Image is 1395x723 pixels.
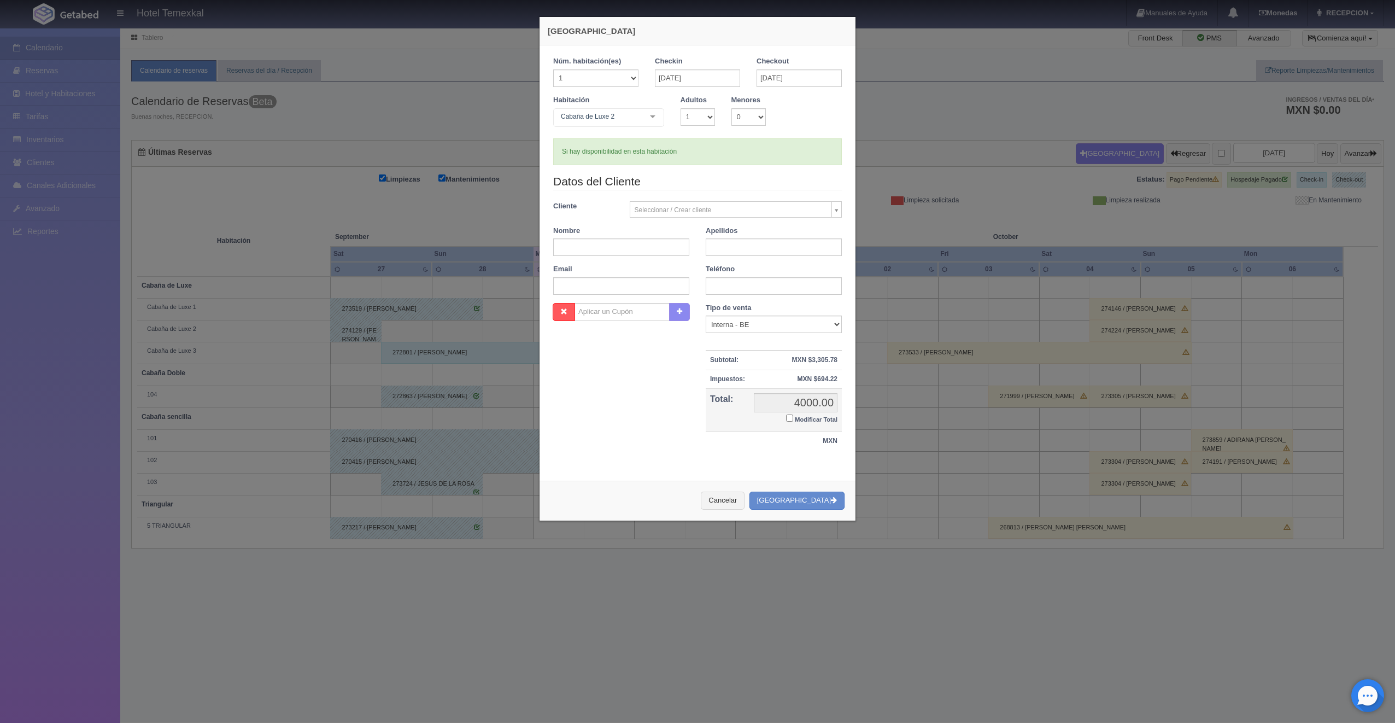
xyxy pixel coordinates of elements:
[823,437,837,445] strong: MXN
[757,69,842,87] input: DD-MM-AAAA
[681,95,707,106] label: Adultos
[553,138,842,165] div: Si hay disponibilidad en esta habitación
[553,56,621,67] label: Núm. habitación(es)
[792,356,837,364] strong: MXN $3,305.78
[706,264,735,275] label: Teléfono
[706,351,749,370] th: Subtotal:
[706,303,752,313] label: Tipo de venta
[731,95,760,106] label: Menores
[545,201,622,212] label: Cliente
[548,25,847,37] h4: [GEOGRAPHIC_DATA]
[798,375,837,383] strong: MXN $694.22
[553,264,572,275] label: Email
[749,492,845,510] button: [GEOGRAPHIC_DATA]
[655,69,740,87] input: DD-MM-AAAA
[575,303,670,320] input: Aplicar un Cupón
[655,56,683,67] label: Checkin
[706,370,749,388] th: Impuestos:
[553,226,580,236] label: Nombre
[757,56,789,67] label: Checkout
[795,416,837,423] small: Modificar Total
[630,201,842,218] a: Seleccionar / Crear cliente
[553,95,589,106] label: Habitación
[553,173,842,190] legend: Datos del Cliente
[635,202,828,218] span: Seleccionar / Crear cliente
[706,388,749,432] th: Total:
[706,226,738,236] label: Apellidos
[701,492,745,510] button: Cancelar
[786,415,793,422] input: Modificar Total
[558,111,642,122] span: Cabaña de Luxe 2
